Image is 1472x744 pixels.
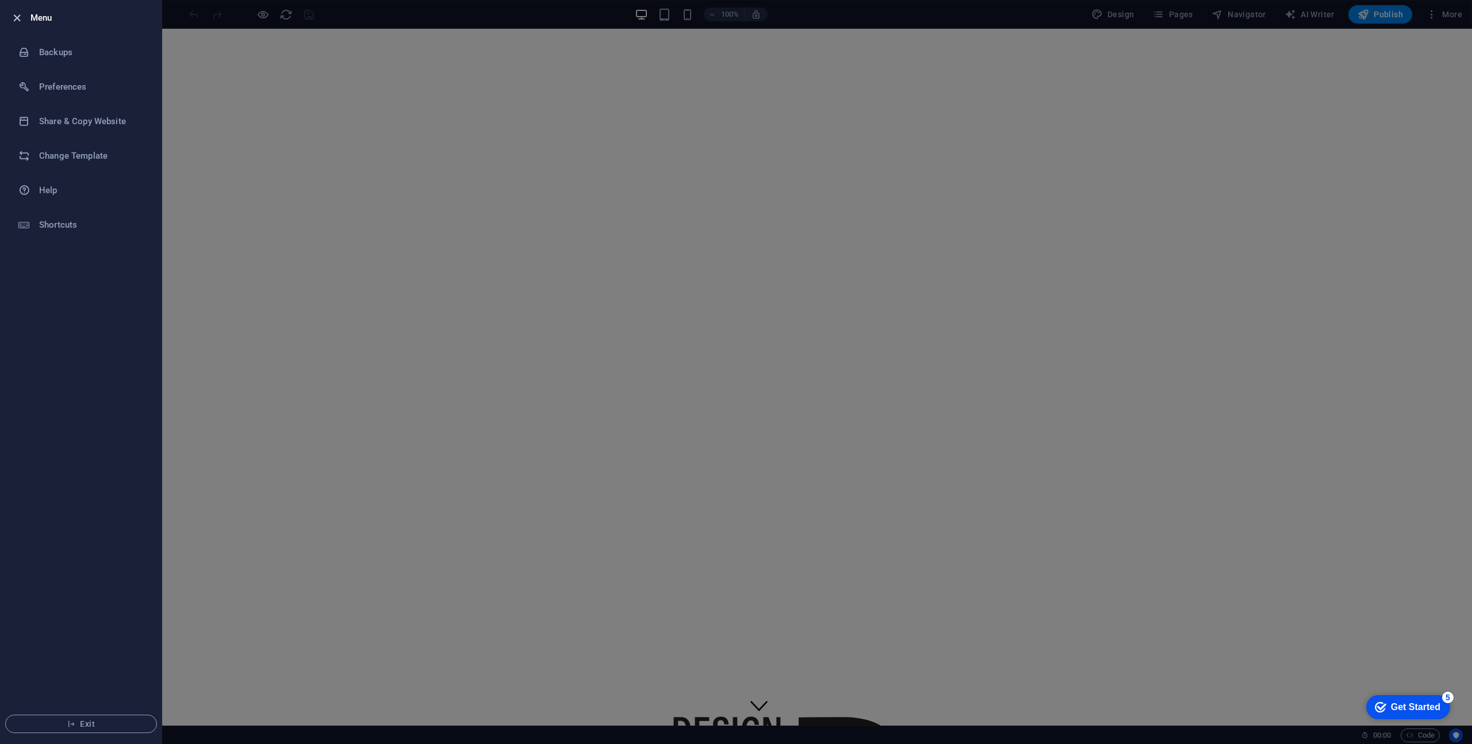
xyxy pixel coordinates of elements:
[31,13,80,23] div: Get Started
[15,719,147,728] span: Exit
[39,114,145,128] h6: Share & Copy Website
[39,218,145,232] h6: Shortcuts
[82,2,94,14] div: 5
[1,173,162,208] a: Help
[39,183,145,197] h6: Help
[39,45,145,59] h6: Backups
[5,715,157,733] button: Exit
[30,11,152,25] h6: Menu
[5,5,81,14] a: Skip to main content
[6,6,90,30] div: Get Started 5 items remaining, 0% complete
[39,149,145,163] h6: Change Template
[39,80,145,94] h6: Preferences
